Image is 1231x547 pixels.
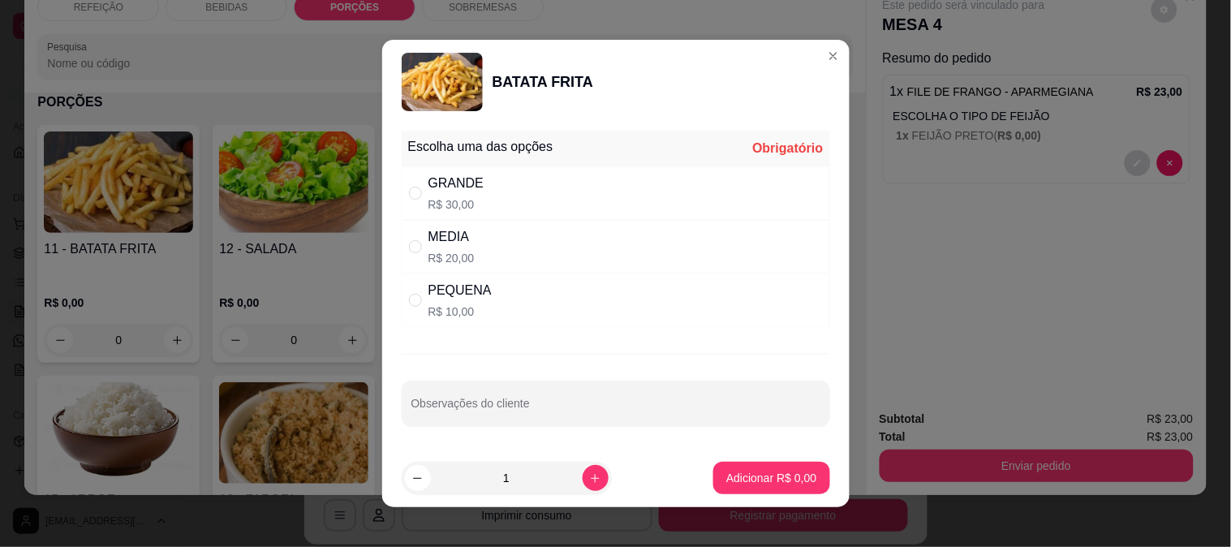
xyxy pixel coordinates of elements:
[428,304,492,320] p: R$ 10,00
[411,402,820,418] input: Observações do cliente
[428,250,475,266] p: R$ 20,00
[408,137,553,157] div: Escolha uma das opções
[428,281,492,300] div: PEQUENA
[726,470,816,486] p: Adicionar R$ 0,00
[428,227,475,247] div: MEDIA
[583,465,609,491] button: increase-product-quantity
[493,71,594,93] div: BATATA FRITA
[820,43,846,69] button: Close
[428,174,484,193] div: GRANDE
[428,196,484,213] p: R$ 30,00
[405,465,431,491] button: decrease-product-quantity
[752,139,823,158] div: Obrigatório
[713,462,829,494] button: Adicionar R$ 0,00
[402,53,483,111] img: product-image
